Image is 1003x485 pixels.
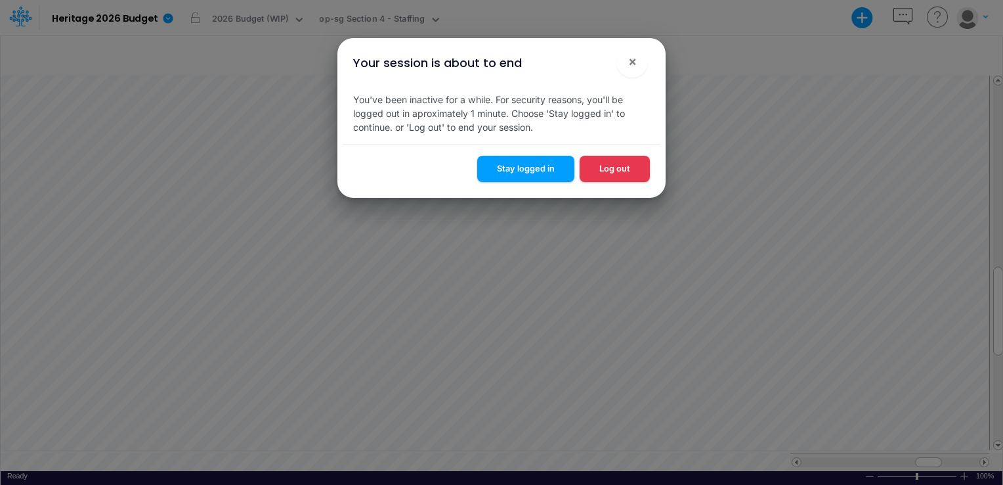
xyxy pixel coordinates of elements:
div: Your session is about to end [353,54,522,72]
div: You've been inactive for a while. For security reasons, you'll be logged out in aproximately 1 mi... [343,82,660,145]
button: Stay logged in [477,156,574,181]
span: × [628,53,637,69]
button: Log out [580,156,650,181]
button: Close [616,46,648,78]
